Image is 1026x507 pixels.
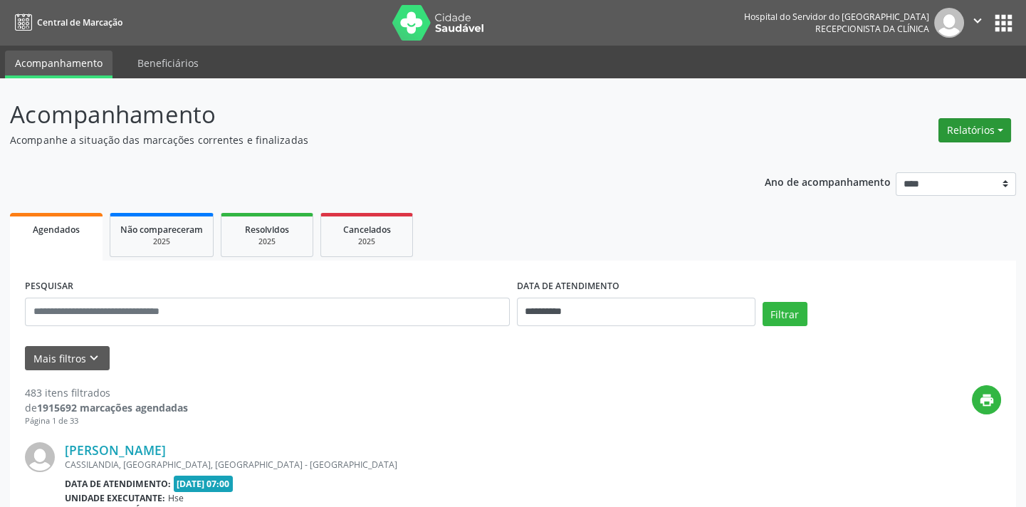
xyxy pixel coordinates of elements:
[991,11,1016,36] button: apps
[33,224,80,236] span: Agendados
[934,8,964,38] img: img
[245,224,289,236] span: Resolvidos
[37,16,122,28] span: Central de Marcação
[65,459,787,471] div: CASSILANDIA, [GEOGRAPHIC_DATA], [GEOGRAPHIC_DATA] - [GEOGRAPHIC_DATA]
[331,236,402,247] div: 2025
[65,478,171,490] b: Data de atendimento:
[86,350,102,366] i: keyboard_arrow_down
[25,346,110,371] button: Mais filtroskeyboard_arrow_down
[765,172,891,190] p: Ano de acompanhamento
[127,51,209,75] a: Beneficiários
[168,492,184,504] span: Hse
[517,276,619,298] label: DATA DE ATENDIMENTO
[744,11,929,23] div: Hospital do Servidor do [GEOGRAPHIC_DATA]
[25,385,188,400] div: 483 itens filtrados
[25,415,188,427] div: Página 1 de 33
[5,51,112,78] a: Acompanhamento
[65,442,166,458] a: [PERSON_NAME]
[174,476,234,492] span: [DATE] 07:00
[25,442,55,472] img: img
[972,385,1001,414] button: print
[815,23,929,35] span: Recepcionista da clínica
[938,118,1011,142] button: Relatórios
[231,236,303,247] div: 2025
[964,8,991,38] button: 
[25,400,188,415] div: de
[10,132,714,147] p: Acompanhe a situação das marcações correntes e finalizadas
[10,11,122,34] a: Central de Marcação
[120,224,203,236] span: Não compareceram
[37,401,188,414] strong: 1915692 marcações agendadas
[120,236,203,247] div: 2025
[343,224,391,236] span: Cancelados
[763,302,807,326] button: Filtrar
[10,97,714,132] p: Acompanhamento
[979,392,995,408] i: print
[25,276,73,298] label: PESQUISAR
[970,13,985,28] i: 
[65,492,165,504] b: Unidade executante:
